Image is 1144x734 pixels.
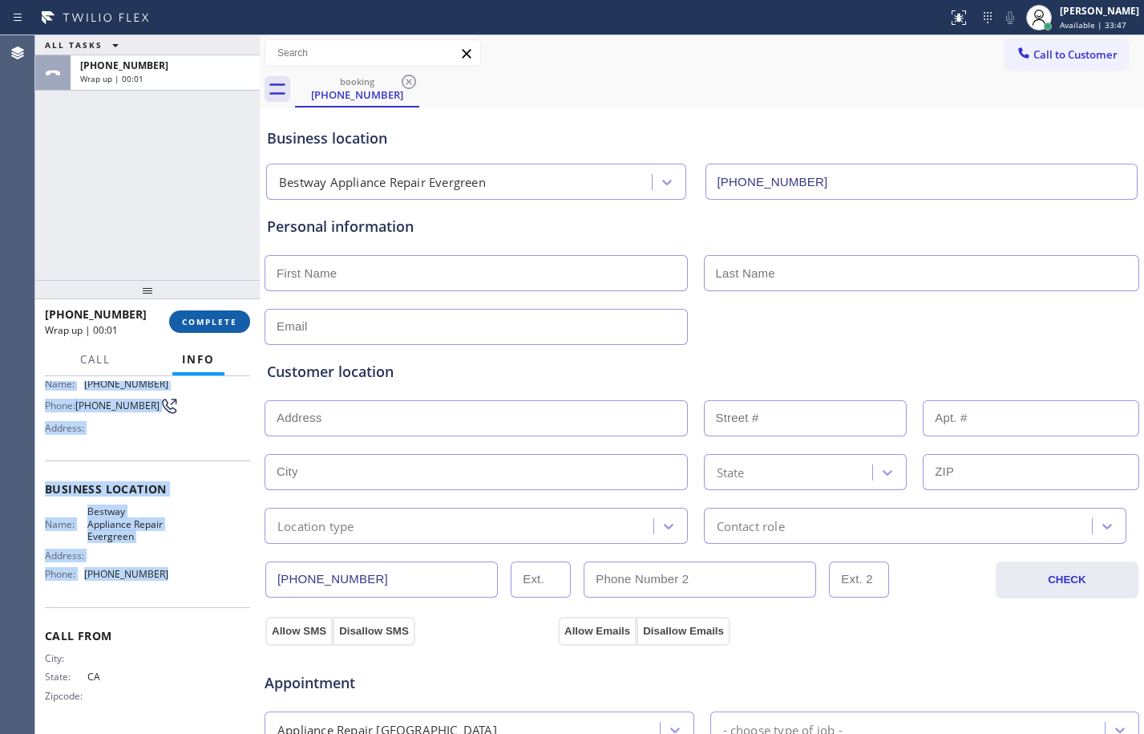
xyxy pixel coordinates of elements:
button: Allow SMS [265,617,333,646]
span: COMPLETE [182,316,237,327]
span: Call From [45,628,250,643]
input: Phone Number [705,164,1138,200]
button: Mute [999,6,1021,29]
input: Search [265,40,480,66]
span: Call [80,352,111,367]
button: ALL TASKS [35,35,135,55]
span: ALL TASKS [45,39,103,51]
span: Name: [45,518,87,530]
span: Name: [45,378,84,390]
input: Email [265,309,688,345]
span: CA [87,671,168,683]
button: Disallow Emails [637,617,730,646]
div: Location type [277,517,354,535]
span: Wrap up | 00:01 [45,323,118,337]
span: Phone: [45,568,84,580]
div: booking [297,75,418,87]
span: [PHONE_NUMBER] [84,568,168,580]
span: [PHONE_NUMBER] [80,59,168,72]
input: City [265,454,688,490]
div: [PHONE_NUMBER] [297,87,418,102]
div: (669) 272-3140 [297,71,418,106]
div: State [717,463,745,481]
span: [PHONE_NUMBER] [45,306,147,322]
span: Call to Customer [1033,47,1118,62]
div: Customer location [267,361,1137,383]
span: Wrap up | 00:01 [80,73,144,84]
span: Address: [45,422,87,434]
span: Available | 33:47 [1060,19,1126,30]
input: ZIP [923,454,1139,490]
span: [PHONE_NUMBER] [84,378,168,390]
input: First Name [265,255,688,291]
div: Bestway Appliance Repair Evergreen [279,173,486,192]
div: Contact role [717,517,785,535]
button: Call to Customer [1005,39,1128,70]
button: Call [71,344,120,375]
span: State: [45,671,87,683]
input: Phone Number [265,562,498,598]
span: [PHONE_NUMBER] [75,399,160,412]
button: Disallow SMS [333,617,415,646]
button: Info [172,344,224,375]
span: Info [182,352,215,367]
input: Last Name [704,255,1140,291]
input: Phone Number 2 [584,562,816,598]
input: Street # [704,400,908,436]
div: Personal information [267,216,1137,237]
span: Zipcode: [45,690,87,702]
input: Apt. # [923,400,1139,436]
button: COMPLETE [169,310,250,333]
span: Bestway Appliance Repair Evergreen [87,505,168,542]
input: Address [265,400,688,436]
span: Phone: [45,399,75,412]
span: City: [45,652,87,664]
div: Business location [267,128,1137,149]
span: Appointment [265,672,554,694]
span: Address: [45,549,87,562]
input: Ext. 2 [829,562,889,598]
span: Business location [45,481,250,497]
input: Ext. [511,562,571,598]
button: CHECK [996,562,1138,598]
button: Allow Emails [558,617,637,646]
div: [PERSON_NAME] [1060,4,1139,18]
